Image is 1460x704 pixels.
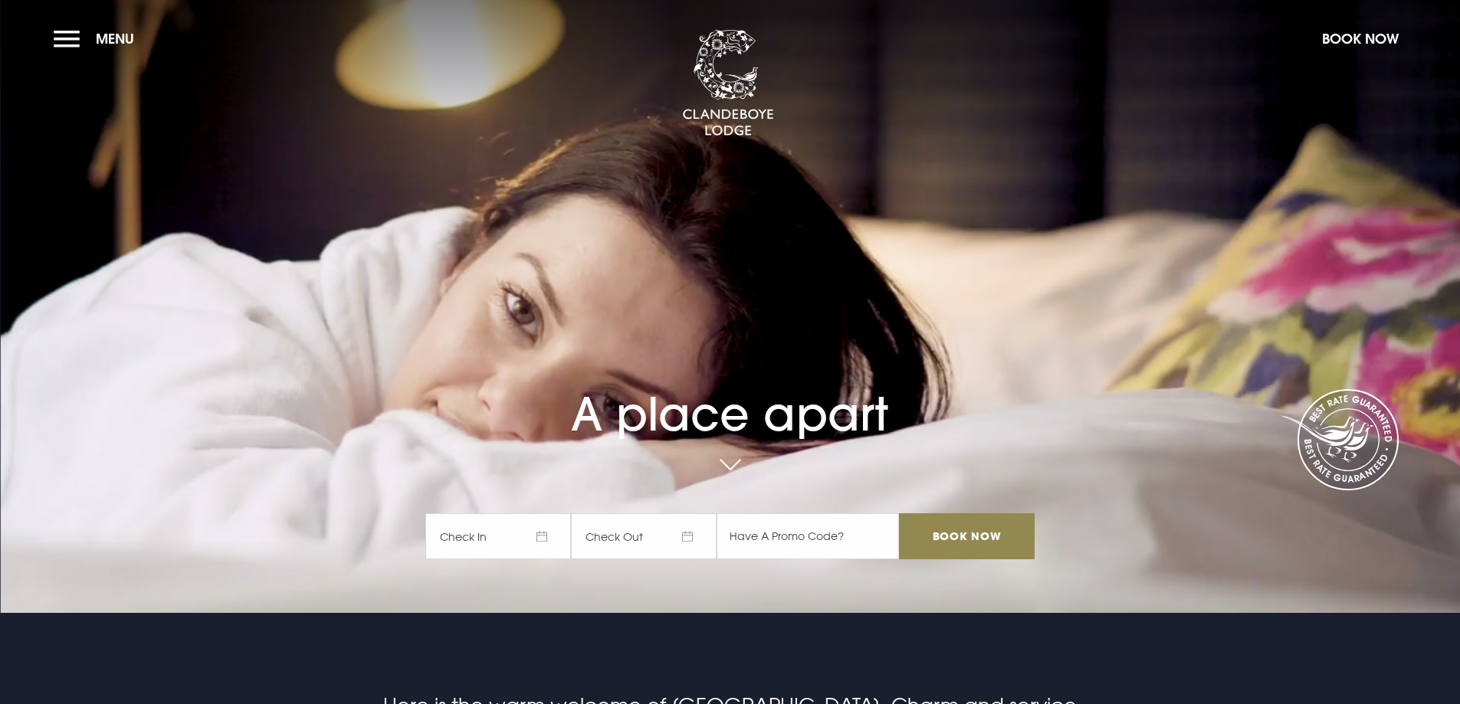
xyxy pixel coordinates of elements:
h1: A place apart [425,344,1034,441]
span: Menu [96,30,134,47]
input: Book Now [899,513,1034,559]
button: Book Now [1314,22,1406,55]
span: Check Out [571,513,717,559]
img: Clandeboye Lodge [682,30,774,137]
button: Menu [54,22,142,55]
input: Have A Promo Code? [717,513,899,559]
span: Check In [425,513,571,559]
